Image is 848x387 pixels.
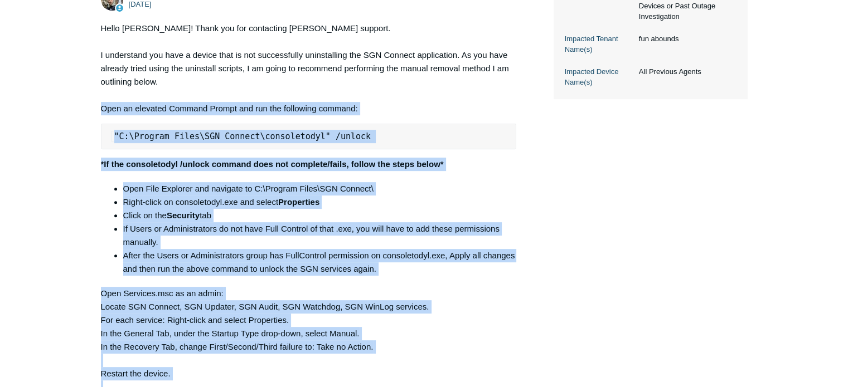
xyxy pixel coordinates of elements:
li: Open File Explorer and navigate to C:\Program Files\SGN Connect\ [123,182,517,195]
code: "C:\Program Files\SGN Connect\consoletodyl" /unlock [111,131,375,142]
li: If Users or Administrators do not have Full Control of that .exe, you will have to add these perm... [123,222,517,249]
li: Right-click on consoletodyl.exe and select [123,195,517,209]
dd: All Previous Agents [633,66,736,77]
dt: Impacted Device Name(s) [565,66,633,88]
strong: *If the consoletodyl /unlock command does not complete/fails, follow the steps below* [101,159,444,169]
dd: fun abounds [633,33,736,45]
strong: Security [167,210,200,220]
dt: Impacted Tenant Name(s) [565,33,633,55]
li: Click on the tab [123,209,517,222]
strong: Properties [278,197,319,207]
li: After the Users or Administrators group has FullControl permission on consoletodyl.exe, Apply all... [123,249,517,276]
